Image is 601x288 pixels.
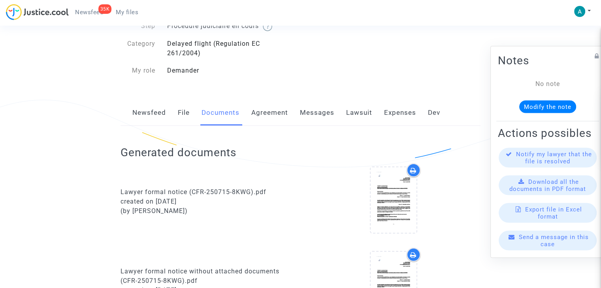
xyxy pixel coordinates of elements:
img: ACg8ocKxEh1roqPwRpg1kojw5Hkh0hlUCvJS7fqe8Gto7GA9q_g7JA=s96-c [574,6,585,17]
h2: Notes [498,54,597,67]
img: jc-logo.svg [6,4,69,20]
div: (by [PERSON_NAME]) [121,206,295,216]
div: My role [115,66,161,75]
img: help.svg [263,22,272,31]
div: Demander [161,66,301,75]
span: Export file in Excel format [525,206,582,220]
h2: Actions possibles [498,126,597,140]
a: Newsfeed [132,100,166,126]
a: Documents [202,100,239,126]
a: Lawsuit [346,100,372,126]
a: Dev [428,100,440,126]
button: Modify the note [519,101,576,113]
h2: Generated documents [121,146,480,159]
span: Send a message in this case [519,234,589,248]
a: My files [109,6,145,18]
div: Lawyer formal notice (CFR-250715-8KWG).pdf [121,187,295,197]
div: 35K [98,4,112,14]
a: Messages [300,100,334,126]
span: Notify my lawyer that the file is resolved [516,151,592,165]
div: Lawyer formal notice without attached documents (CFR-250715-8KWG).pdf [121,267,295,286]
div: Procédure judiciaire en cours [161,21,301,31]
span: Newsfeed [75,9,103,16]
div: created on [DATE] [121,197,295,206]
div: Category [115,39,161,58]
div: No note [510,79,586,89]
a: 35KNewsfeed [69,6,109,18]
div: Delayed flight (Regulation EC 261/2004) [161,39,301,58]
span: My files [116,9,138,16]
a: Agreement [251,100,288,126]
span: Download all the documents in PDF format [509,178,586,193]
a: Expenses [384,100,416,126]
div: Step [115,21,161,31]
a: File [178,100,190,126]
